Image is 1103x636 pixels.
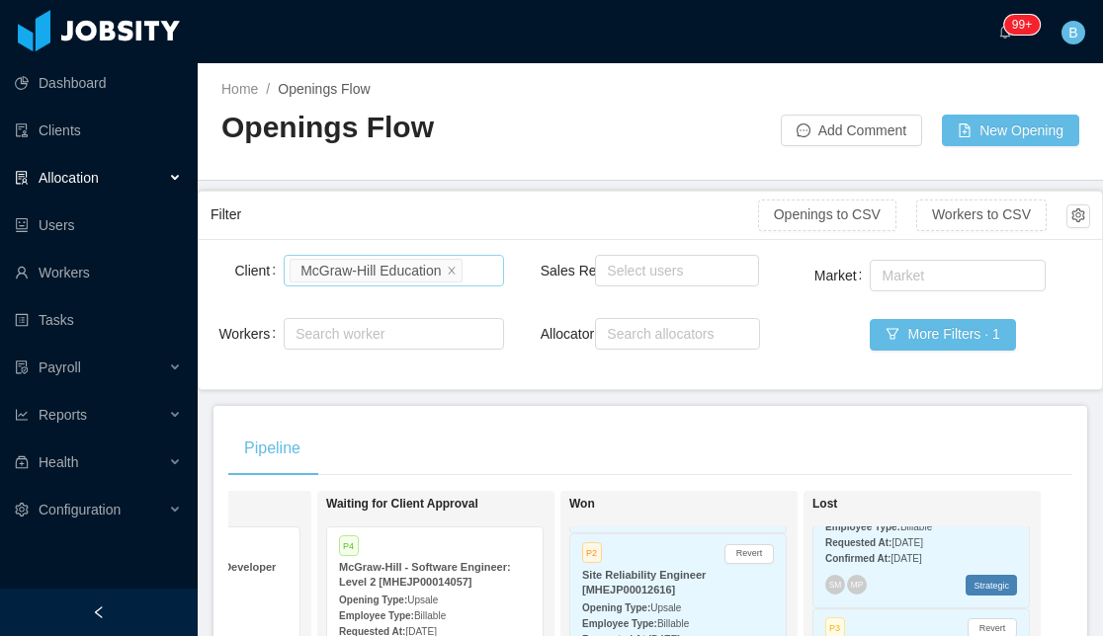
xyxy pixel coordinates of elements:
div: Filter [211,197,758,233]
div: Search allocators [607,324,739,344]
span: B [1068,21,1077,44]
strong: Opening Type: [582,602,650,613]
span: Payroll [39,359,81,375]
a: Home [221,81,258,97]
label: Allocator [541,326,608,342]
input: Client [467,259,477,282]
span: P2 [582,542,602,563]
span: / [266,81,270,97]
a: icon: userWorkers [15,253,182,292]
i: icon: close [447,265,457,277]
span: Billable [414,610,446,621]
strong: Opening Type: [339,595,407,605]
span: P4 [339,535,359,556]
a: icon: auditClients [15,111,182,150]
strong: Employee Type: [582,618,657,629]
input: Workers [290,322,300,346]
a: icon: robotUsers [15,205,182,245]
strong: McGraw-Hill - Software Engineer: Level 2 [MHEJP00014057] [339,561,511,588]
button: icon: file-addNew Opening [942,115,1079,146]
label: Sales Rep [541,263,618,278]
i: icon: bell [998,25,1012,39]
span: Health [39,454,78,470]
strong: Site Reliability Engineer [MHEJP00012616] [582,569,706,596]
span: [DATE] [891,553,921,564]
input: Market [876,264,887,287]
span: [DATE] [891,537,922,548]
a: icon: pie-chartDashboard [15,63,182,103]
h1: Lost [812,497,1089,512]
i: icon: setting [15,503,29,517]
strong: Employee Type: [825,521,900,532]
div: Select users [607,261,737,280]
div: Market [882,266,1025,285]
strong: Employee Type: [339,610,414,621]
button: Revert [724,544,774,564]
li: McGraw-Hill Education [290,259,462,282]
i: icon: solution [15,171,29,185]
label: Workers [218,326,284,342]
input: Allocator [601,322,612,346]
span: Allocation [39,170,99,186]
div: McGraw-Hill Education [300,260,441,281]
button: icon: setting [1066,204,1090,228]
h2: Openings Flow [221,108,650,148]
span: Billable [657,618,689,629]
i: icon: medicine-box [15,455,29,469]
div: Search worker [296,324,473,344]
strong: Requested At: [825,537,891,548]
button: Workers to CSV [916,199,1047,231]
button: Openings to CSV [758,199,896,231]
button: icon: messageAdd Comment [781,115,922,146]
h1: Won [569,497,846,512]
i: icon: line-chart [15,408,29,422]
span: MP [851,580,863,589]
input: Sales Rep [601,259,612,282]
span: Upsale [407,595,438,605]
label: Market [814,268,871,283]
i: icon: file-protect [15,360,29,374]
span: Billable [900,521,932,532]
span: Strategic [966,575,1017,596]
span: SM [829,580,841,589]
a: icon: profileTasks [15,300,182,340]
sup: 245 [1004,15,1040,35]
span: Openings Flow [278,81,370,97]
h1: Waiting for Client Approval [326,497,603,512]
div: Pipeline [228,421,316,476]
button: icon: filterMore Filters · 1 [870,319,1015,351]
span: Reports [39,407,87,423]
span: Configuration [39,502,121,517]
label: Client [234,263,284,278]
span: Upsale [650,602,681,613]
strong: Confirmed At: [825,553,891,564]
